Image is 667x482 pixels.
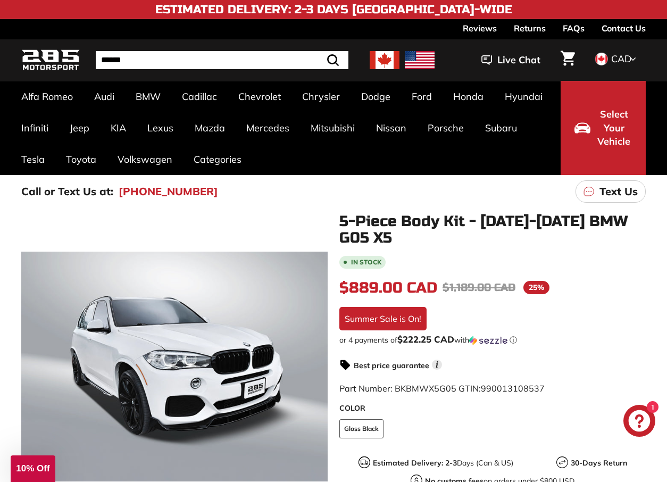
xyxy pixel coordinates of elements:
a: Infiniti [11,112,59,144]
strong: Estimated Delivery: 2-3 [373,458,457,468]
a: Lexus [137,112,184,144]
a: KIA [100,112,137,144]
a: Ford [401,81,443,112]
a: Porsche [417,112,474,144]
a: Volkswagen [107,144,183,175]
span: $1,189.00 CAD [443,281,515,294]
a: Mazda [184,112,236,144]
h4: Estimated Delivery: 2-3 Days [GEOGRAPHIC_DATA]-Wide [155,3,512,16]
a: Chevrolet [228,81,291,112]
input: Search [96,51,348,69]
label: COLOR [339,403,646,414]
p: Text Us [599,184,638,200]
a: Text Us [576,180,646,203]
span: 25% [523,281,549,294]
a: Honda [443,81,494,112]
img: Logo_285_Motorsport_areodynamics_components [21,48,80,73]
button: Select Your Vehicle [561,81,646,175]
p: Call or Text Us at: [21,184,113,200]
a: Jeep [59,112,100,144]
a: Mercedes [236,112,300,144]
div: or 4 payments of$222.25 CADwithSezzle Click to learn more about Sezzle [339,335,646,345]
span: 10% Off [16,463,49,473]
div: Summer Sale is On! [339,307,427,330]
span: $889.00 CAD [339,279,437,297]
span: i [432,360,442,370]
a: Subaru [474,112,528,144]
a: Audi [84,81,125,112]
a: Cart [554,42,581,78]
b: In stock [351,259,381,265]
a: Cadillac [171,81,228,112]
a: Reviews [463,19,497,37]
div: 10% Off [11,455,55,482]
a: Hyundai [494,81,553,112]
p: Days (Can & US) [373,458,513,469]
a: Chrysler [291,81,351,112]
a: Categories [183,144,252,175]
img: Sezzle [469,336,507,345]
span: Live Chat [497,53,540,67]
a: Alfa Romeo [11,81,84,112]
span: 990013108537 [481,383,545,394]
a: Toyota [55,144,107,175]
a: Dodge [351,81,401,112]
span: $222.25 CAD [397,334,454,345]
a: Returns [514,19,546,37]
inbox-online-store-chat: Shopify online store chat [620,405,658,439]
span: Part Number: BKBMWX5G05 GTIN: [339,383,545,394]
span: CAD [611,53,631,65]
strong: Best price guarantee [354,361,429,370]
span: Select Your Vehicle [596,107,632,148]
a: Tesla [11,144,55,175]
a: Contact Us [602,19,646,37]
a: [PHONE_NUMBER] [119,184,218,200]
div: or 4 payments of with [339,335,646,345]
button: Live Chat [468,47,554,73]
a: BMW [125,81,171,112]
a: FAQs [563,19,585,37]
a: Mitsubishi [300,112,365,144]
a: Nissan [365,112,417,144]
strong: 30-Days Return [571,458,627,468]
h1: 5-Piece Body Kit - [DATE]-[DATE] BMW G05 X5 [339,213,646,246]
